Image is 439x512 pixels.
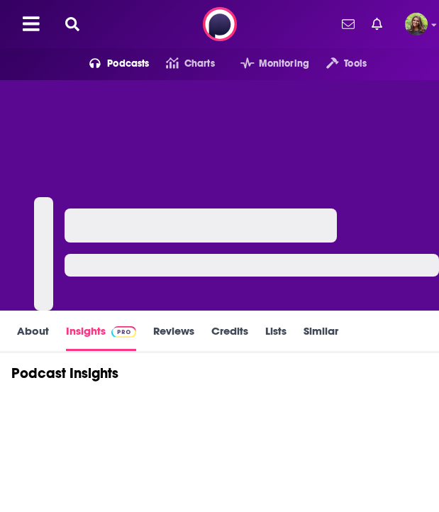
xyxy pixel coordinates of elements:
img: User Profile [405,13,428,35]
h1: Podcast Insights [11,364,118,382]
img: Podchaser - Follow, Share and Rate Podcasts [203,7,237,41]
span: Monitoring [259,54,309,74]
img: Podchaser Pro [111,326,136,338]
button: open menu [223,52,309,75]
a: Show notifications dropdown [336,12,360,36]
a: Show notifications dropdown [366,12,388,36]
button: open menu [309,52,367,75]
a: Reviews [153,324,194,351]
a: InsightsPodchaser Pro [66,324,136,351]
a: About [17,324,49,351]
a: Similar [304,324,338,351]
a: Lists [265,324,287,351]
a: Logged in as reagan34226 [405,13,428,35]
span: Podcasts [107,54,149,74]
button: open menu [72,52,150,75]
span: Charts [184,54,215,74]
a: Charts [149,52,214,75]
a: Credits [211,324,248,351]
span: Tools [344,54,367,74]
